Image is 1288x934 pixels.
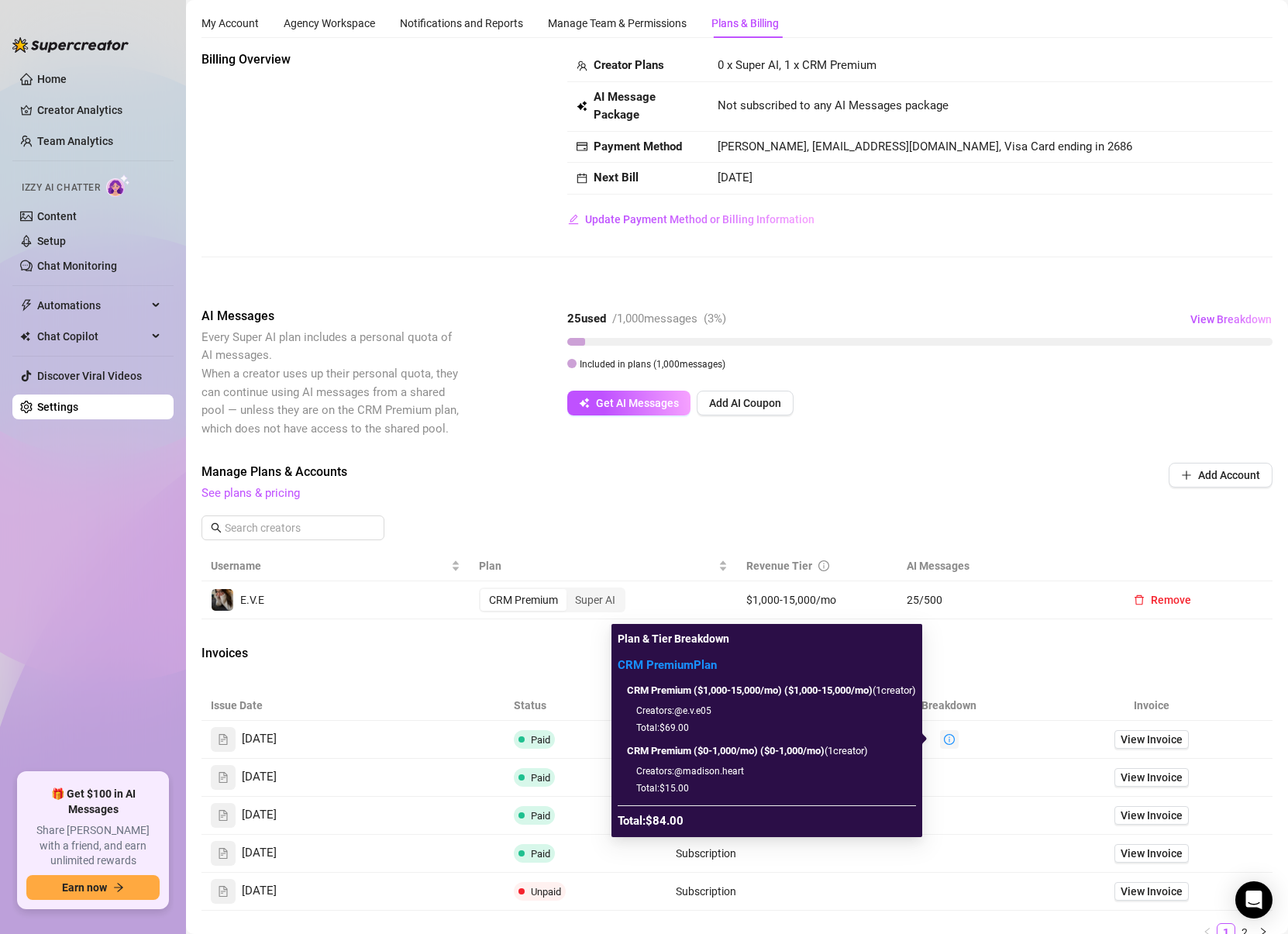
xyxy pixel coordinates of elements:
span: [DATE] [242,844,277,863]
div: Open Intercom Messenger [1235,881,1273,918]
span: [DATE] [242,882,277,901]
div: Super AI [567,589,624,611]
span: Username [211,557,448,574]
a: Content [37,210,77,222]
span: file-text [218,810,229,821]
th: AI Messages [897,551,1111,581]
button: Add Account [1169,463,1273,488]
span: Total: $69.00 [636,722,689,733]
span: ( 1 creator ) [627,684,916,696]
div: My Account [201,15,259,32]
div: Plans & Billing [711,15,779,32]
span: View Invoice [1121,883,1183,900]
span: credit-card [577,141,587,152]
span: Plan [479,557,716,574]
span: calendar [577,173,587,184]
th: Username [201,551,470,581]
img: logo-BBDzfeDw.svg [12,37,129,53]
th: Issue Date [201,691,505,721]
strong: AI Message Package [594,90,656,122]
span: Unpaid [531,886,561,898]
span: team [577,60,587,71]
td: $1,000-15,000/mo [737,581,897,619]
span: delete [1134,595,1145,605]
span: file-text [218,886,229,897]
a: View Invoice [1114,768,1189,787]
a: Settings [37,401,78,413]
span: Remove [1151,594,1191,606]
span: thunderbolt [20,299,33,312]
div: Agency Workspace [284,15,375,32]
span: plus [1181,470,1192,481]
span: Paid [531,848,550,860]
span: Total: $15.00 [636,783,689,794]
img: E.V.E [212,589,233,611]
span: Add Account [1198,469,1260,481]
span: [PERSON_NAME], [EMAIL_ADDRESS][DOMAIN_NAME], Visa Card ending in 2686 [718,140,1132,153]
strong: Next Bill [594,171,639,184]
span: info-circle [818,560,829,571]
span: Included in plans ( 1,000 messages) [580,359,725,370]
span: Revenue Tier [746,560,812,572]
a: View Invoice [1114,844,1189,863]
a: Chat Monitoring [37,260,117,272]
span: arrow-right [113,882,124,893]
a: View Invoice [1114,730,1189,749]
span: View Invoice [1121,731,1183,748]
span: Creators: @e.v.e05 [636,705,711,716]
span: View Breakdown [1190,313,1272,326]
div: segmented control [479,588,625,612]
a: Home [37,73,67,85]
button: Get AI Messages [567,391,690,415]
input: Search creators [225,519,363,536]
span: E.V.E [240,594,264,606]
span: / 1,000 messages [612,312,697,326]
button: Earn nowarrow-right [26,875,160,900]
span: [DATE] [718,171,752,184]
span: file-text [218,848,229,859]
span: Creators: @madison.heart [636,766,744,777]
span: Subscription [676,847,736,860]
span: search [211,522,222,533]
span: edit [568,214,579,225]
a: See plans & pricing [201,486,300,500]
span: Paid [531,772,550,784]
span: file-text [218,734,229,745]
span: Not subscribed to any AI Messages package [718,97,949,115]
span: Add AI Coupon [709,397,781,409]
span: Every Super AI plan includes a personal quota of AI messages. When a creator uses up their person... [201,330,459,436]
span: Get AI Messages [596,397,679,409]
strong: 25 used [567,312,606,326]
strong: Total: $84.00 [618,814,684,828]
img: Chat Copilot [20,331,30,342]
span: AI Messages [201,307,462,326]
th: Status [505,691,666,721]
th: Breakdown [868,691,1030,721]
span: 25 / 500 [907,591,1102,608]
span: 0 x Super AI, 1 x CRM Premium [718,58,876,72]
strong: Plan & Tier Breakdown [618,632,729,645]
span: Share [PERSON_NAME] with a friend, and earn unlimited rewards [26,823,160,869]
span: info-circle [944,734,955,745]
span: Billing Overview [201,50,462,69]
span: Update Payment Method or Billing Information [585,213,814,226]
button: Remove [1121,588,1204,612]
span: 🎁 Get $100 in AI Messages [26,787,160,817]
button: Add AI Coupon [697,391,794,415]
span: Izzy AI Chatter [22,181,100,195]
span: Paid [531,734,550,746]
span: Automations [37,293,147,318]
a: View Invoice [1114,882,1189,901]
span: View Invoice [1121,807,1183,824]
button: Update Payment Method or Billing Information [567,207,815,232]
div: Notifications and Reports [400,15,523,32]
a: Creator Analytics [37,98,161,122]
span: View Invoice [1121,769,1183,786]
a: Discover Viral Videos [37,370,142,382]
span: [DATE] [242,768,277,787]
div: Manage Team & Permissions [548,15,687,32]
strong: Payment Method [594,140,682,153]
span: Paid [531,810,550,822]
span: [DATE] [242,730,277,749]
a: Team Analytics [37,135,113,147]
